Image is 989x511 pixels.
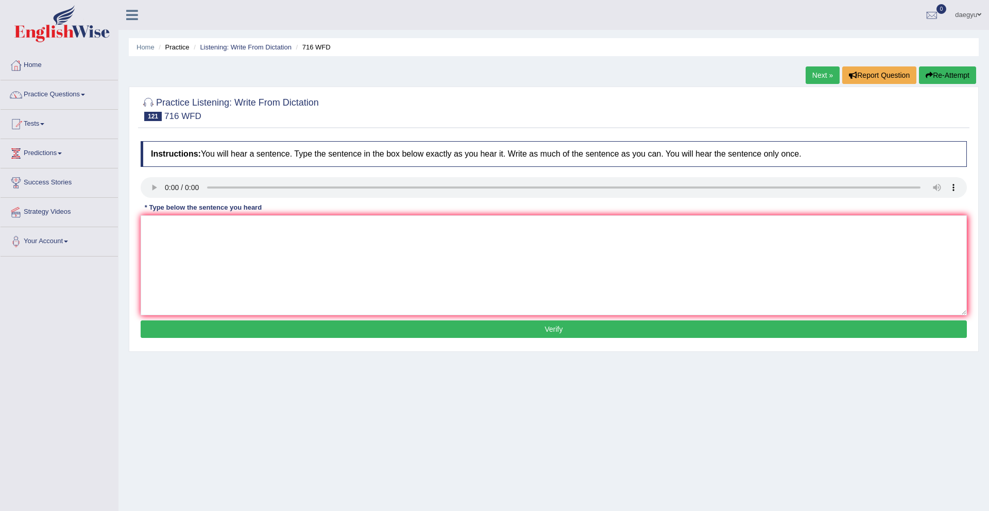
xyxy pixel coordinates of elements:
[1,110,118,135] a: Tests
[842,66,916,84] button: Report Question
[144,112,162,121] span: 121
[151,149,201,158] b: Instructions:
[200,43,292,51] a: Listening: Write From Dictation
[137,43,155,51] a: Home
[294,42,331,52] li: 716 WFD
[141,203,266,213] div: * Type below the sentence you heard
[1,80,118,106] a: Practice Questions
[936,4,947,14] span: 0
[1,198,118,224] a: Strategy Videos
[141,320,967,338] button: Verify
[141,95,319,121] h2: Practice Listening: Write From Dictation
[1,227,118,253] a: Your Account
[806,66,840,84] a: Next »
[164,111,201,121] small: 716 WFD
[1,139,118,165] a: Predictions
[1,168,118,194] a: Success Stories
[919,66,976,84] button: Re-Attempt
[141,141,967,167] h4: You will hear a sentence. Type the sentence in the box below exactly as you hear it. Write as muc...
[156,42,189,52] li: Practice
[1,51,118,77] a: Home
